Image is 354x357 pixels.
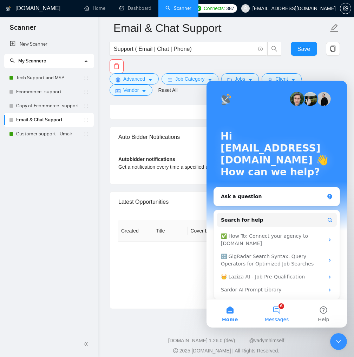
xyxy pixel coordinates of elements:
span: caret-down [148,77,153,82]
a: Copy of Ecommerce- support [16,99,83,113]
a: searchScanner [165,5,191,11]
button: setting [340,3,351,14]
button: search [267,42,281,56]
span: double-left [84,341,91,348]
span: info-circle [258,47,263,51]
span: search [268,46,281,52]
button: idcardVendorcaret-down [110,85,152,96]
span: Client [275,75,288,83]
span: Vendor [123,86,139,94]
span: 387 [226,5,234,12]
a: New Scanner [10,37,88,51]
span: Advanced [123,75,145,83]
span: Connects: [204,5,225,12]
div: Get a notification every time a specified autobidder event occurs. [118,163,280,171]
span: Scanner [4,22,42,37]
span: caret-down [142,88,146,94]
button: delete [110,59,124,73]
span: bars [168,77,172,82]
a: dashboardDashboard [119,5,151,11]
iframe: Intercom live chat [206,81,347,328]
button: userClientcaret-down [262,73,302,85]
button: copy [326,42,340,56]
span: folder [227,77,232,82]
span: user [268,77,273,82]
li: Tech Support and MSP [4,71,94,85]
span: My Scanners [18,58,46,64]
span: My Scanners [10,58,46,64]
img: upwork-logo.png [196,6,201,11]
span: Save [297,45,310,53]
li: Customer support - Umair [4,127,94,141]
a: Customer support - Umair [16,127,83,141]
div: No data [124,275,328,283]
li: New Scanner [4,37,94,51]
iframe: Intercom live chat [330,333,347,350]
span: caret-down [291,77,296,82]
span: holder [83,117,89,123]
img: logo [6,3,11,14]
th: Title [153,220,188,242]
span: Job Category [175,75,204,83]
span: setting [116,77,120,82]
span: Jobs [235,75,245,83]
span: search [10,58,15,63]
span: holder [83,89,89,95]
span: holder [83,131,89,137]
div: Auto Bidder Notifications [118,127,334,147]
a: Email & Chat Support [16,113,83,127]
button: barsJob Categorycaret-down [162,73,218,85]
span: holder [83,75,89,81]
input: Search Freelance Jobs... [114,45,255,53]
input: Scanner name... [113,19,328,37]
th: Created [118,220,153,242]
span: caret-down [208,77,212,82]
span: holder [83,103,89,109]
b: Autobidder notifications [118,156,175,162]
div: Latest Opportunities [118,192,334,212]
a: Ecommerce- support [16,85,83,99]
a: homeHome [84,5,105,11]
button: settingAdvancedcaret-down [110,73,159,85]
span: caret-down [248,77,253,82]
a: [DOMAIN_NAME] 1.26.0 (dev) [168,338,235,343]
span: idcard [116,88,120,94]
span: user [243,6,248,11]
span: delete [110,63,123,69]
a: setting [340,6,351,11]
span: copy [326,46,340,52]
li: Email & Chat Support [4,113,94,127]
li: Copy of Ecommerce- support [4,99,94,113]
a: Tech Support and MSP [16,71,83,85]
span: copyright [173,348,178,353]
button: folderJobscaret-down [221,73,259,85]
span: edit [330,23,339,33]
div: 2025 [DOMAIN_NAME] | All Rights Reserved. [104,347,348,355]
a: @vadymhimself [249,338,284,343]
li: Ecommerce- support [4,85,94,99]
